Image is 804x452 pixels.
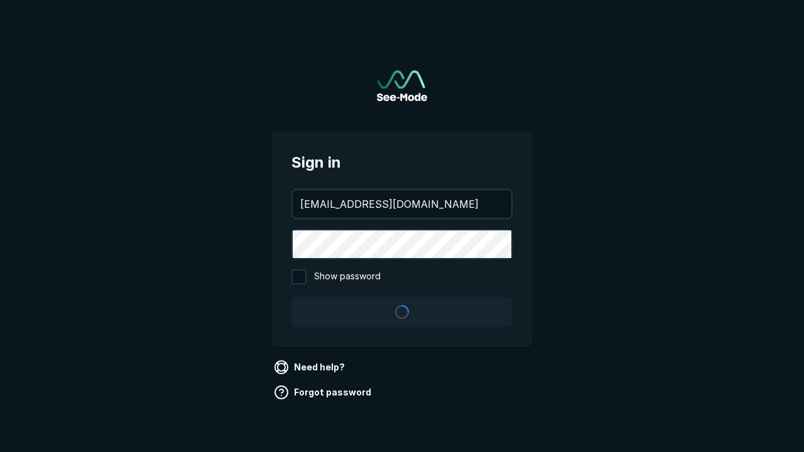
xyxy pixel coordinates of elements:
a: Go to sign in [377,70,427,101]
a: Need help? [271,357,350,377]
span: Sign in [291,151,513,174]
img: See-Mode Logo [377,70,427,101]
span: Show password [314,269,381,284]
input: your@email.com [293,190,511,218]
a: Forgot password [271,382,376,402]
